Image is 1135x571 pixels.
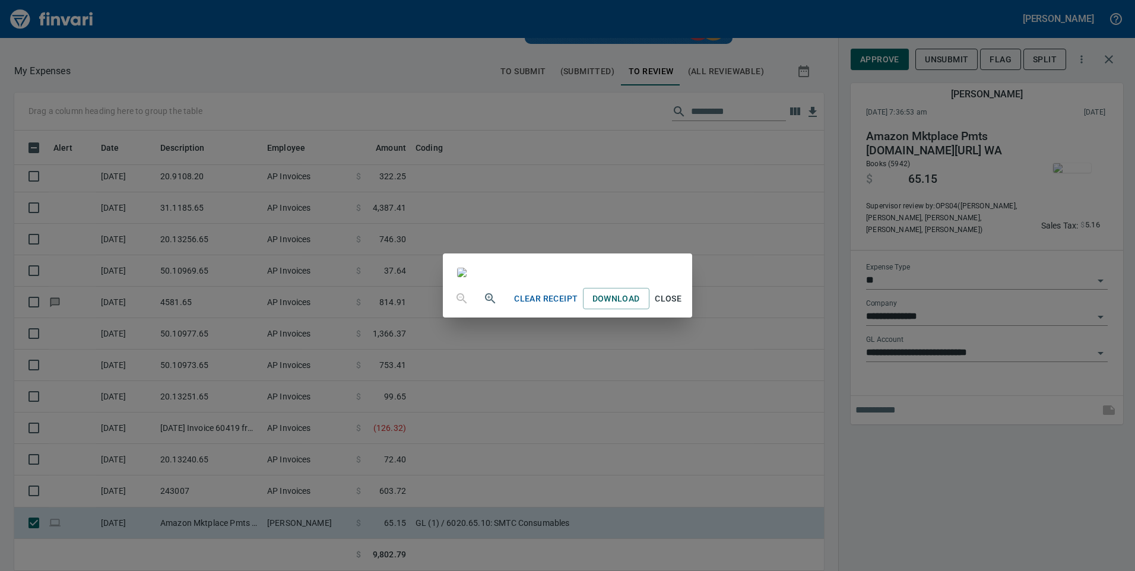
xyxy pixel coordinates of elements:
img: receipts%2Ftapani%2F2025-09-22%2FhHr4pQ9rZQXg0bIVbTbB0Wu9arr1__aWi2roUgxky7VV3KitJU_1.jpg [457,268,467,277]
button: Close [649,288,687,310]
span: Close [654,291,683,306]
span: Download [592,291,640,306]
button: Clear Receipt [509,288,582,310]
span: Clear Receipt [514,291,578,306]
a: Download [583,288,649,310]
